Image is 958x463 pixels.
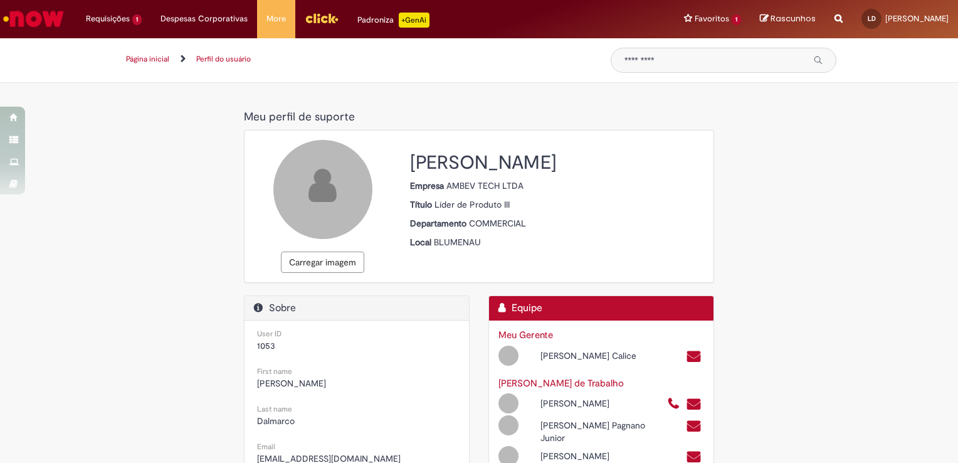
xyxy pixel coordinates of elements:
div: [PERSON_NAME] Pagnano Junior [531,419,657,444]
a: Enviar um e-mail para 99801471@ambev.com.br [686,349,702,364]
span: 1053 [257,340,275,351]
small: Last name [257,404,292,414]
a: Rascunhos [760,13,816,25]
span: Despesas Corporativas [161,13,248,25]
a: Página inicial [126,54,169,64]
small: User ID [257,329,282,339]
span: Rascunhos [771,13,816,24]
p: +GenAi [399,13,429,28]
small: Email [257,442,275,452]
a: Enviar um e-mail para 99808176@ambev.com.br [686,397,702,412]
a: Perfil do usuário [196,54,251,64]
span: AMBEV TECH LTDA [446,180,524,191]
span: BLUMENAU [434,237,481,248]
span: Favoritos [695,13,729,25]
h3: [PERSON_NAME] de Trabalho [498,378,704,389]
small: First name [257,366,292,376]
a: Ligar para +55 (19) 998843726 [667,397,680,412]
span: Meu perfil de suporte [244,110,355,124]
span: [PERSON_NAME] [885,13,949,24]
strong: Título [410,199,434,210]
h2: Equipe [498,302,704,314]
span: Dalmarco [257,415,295,427]
span: More [266,13,286,25]
button: Carregar imagem [281,252,364,273]
span: LD [868,14,876,23]
div: Open Profile: Eros Sebastiao Pagnano Junior [489,413,658,444]
div: Open Profile: Caroline Gabriela Abdalla Di Gesu [489,391,658,413]
strong: Empresa [410,180,446,191]
a: Enviar um e-mail para eros.junior@ambevtech.com.br [686,419,702,434]
span: 1 [132,14,142,25]
ul: Trilhas de página [122,48,592,71]
span: 1 [732,14,741,25]
span: Requisições [86,13,130,25]
div: [PERSON_NAME] Calice [531,349,657,362]
h2: Sobre [254,302,460,314]
img: ServiceNow [1,6,66,31]
img: click_logo_yellow_360x200.png [305,9,339,28]
span: Líder de Produto III [434,199,510,210]
strong: Departamento [410,218,469,229]
h2: [PERSON_NAME] [410,152,704,173]
h3: Meu Gerente [498,330,704,341]
span: COMMERCIAL [469,218,526,229]
div: Open Profile: Joao Guilherme Bersani Calice [489,344,658,366]
div: [PERSON_NAME] [531,450,657,462]
strong: Local [410,237,434,248]
div: [PERSON_NAME] [531,397,657,410]
span: [PERSON_NAME] [257,378,326,389]
div: Padroniza [357,13,429,28]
